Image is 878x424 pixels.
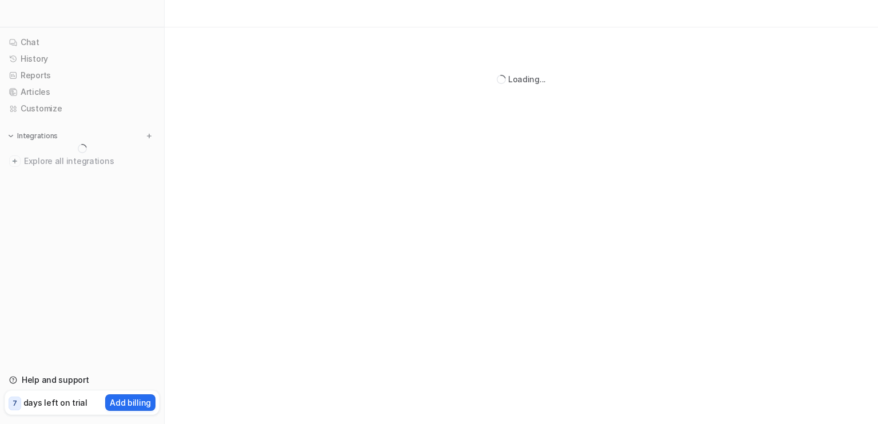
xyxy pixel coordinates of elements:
a: Reports [5,67,159,83]
button: Add billing [105,394,155,411]
p: Integrations [17,131,58,141]
a: Customize [5,101,159,117]
button: Integrations [5,130,61,142]
span: Explore all integrations [24,152,155,170]
a: Explore all integrations [5,153,159,169]
a: Articles [5,84,159,100]
p: 7 [13,398,17,409]
a: Help and support [5,372,159,388]
img: menu_add.svg [145,132,153,140]
img: expand menu [7,132,15,140]
a: History [5,51,159,67]
a: Chat [5,34,159,50]
div: Loading... [508,73,546,85]
p: days left on trial [23,397,87,409]
p: Add billing [110,397,151,409]
img: explore all integrations [9,155,21,167]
